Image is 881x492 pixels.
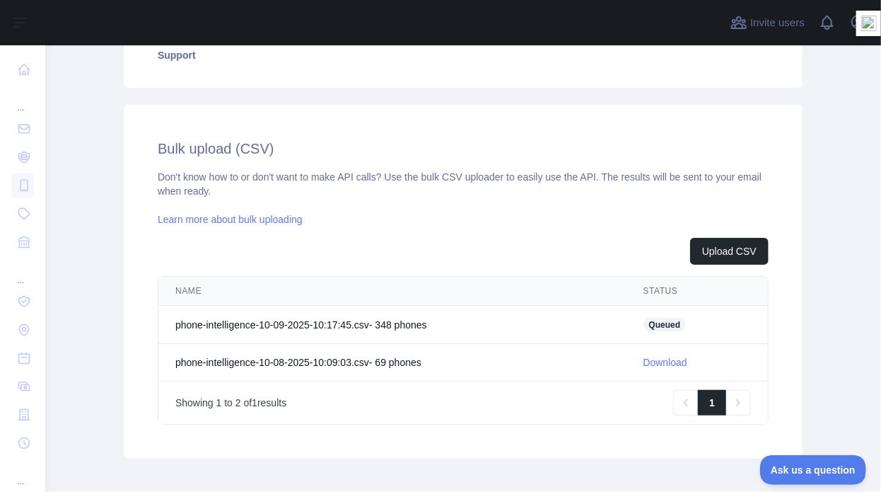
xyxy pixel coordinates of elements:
[750,15,805,31] span: Invite users
[698,390,726,416] a: 1
[760,455,867,485] iframe: Toggle Customer Support
[643,357,687,368] a: Download
[158,277,626,306] th: NAME
[158,139,769,159] h2: Bulk upload (CSV)
[141,40,786,71] a: Support
[175,396,286,410] p: Showing to of results
[158,344,626,382] td: phone-intelligence-10-08-2025-10:09:03.csv - 69 phone s
[728,11,807,34] button: Invite users
[626,277,768,306] th: STATUS
[643,318,687,332] span: Queued
[158,170,769,425] div: Don't know how to or don't want to make API calls? Use the bulk CSV uploader to easily use the AP...
[11,258,34,286] div: ...
[252,397,257,408] span: 1
[158,306,626,344] td: phone-intelligence-10-09-2025-10:17:45.csv - 348 phone s
[673,390,751,416] nav: Pagination
[11,85,34,113] div: ...
[216,397,222,408] span: 1
[158,214,303,225] a: Learn more about bulk uploading
[690,238,769,265] button: Upload CSV
[235,397,241,408] span: 2
[11,459,34,487] div: ...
